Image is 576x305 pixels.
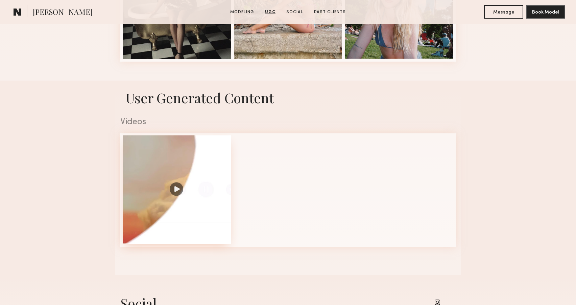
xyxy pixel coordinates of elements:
[227,9,257,15] a: Modeling
[120,118,456,127] div: Videos
[262,9,278,15] a: UGC
[484,5,523,19] button: Message
[526,5,565,19] button: Book Model
[284,9,306,15] a: Social
[526,9,565,15] a: Book Model
[33,7,92,19] span: [PERSON_NAME]
[115,89,461,107] h1: User Generated Content
[311,9,349,15] a: Past Clients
